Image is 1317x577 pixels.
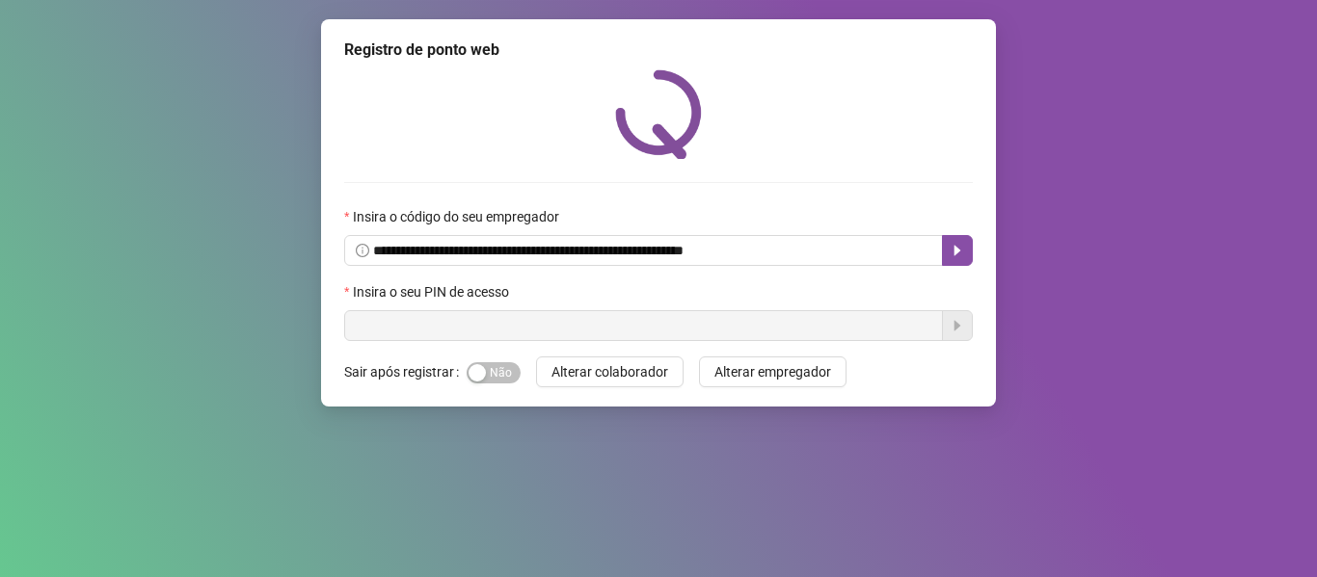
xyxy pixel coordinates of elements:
span: info-circle [356,244,369,257]
label: Insira o seu PIN de acesso [344,281,522,302]
div: Registro de ponto web [344,39,973,62]
button: Alterar colaborador [536,356,684,387]
span: Alterar empregador [714,361,831,382]
label: Sair após registrar [344,356,467,387]
img: QRPoint [615,69,702,159]
button: Alterar empregador [699,356,847,387]
label: Insira o código do seu empregador [344,206,572,227]
span: Alterar colaborador [551,361,668,382]
span: caret-right [950,243,965,258]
